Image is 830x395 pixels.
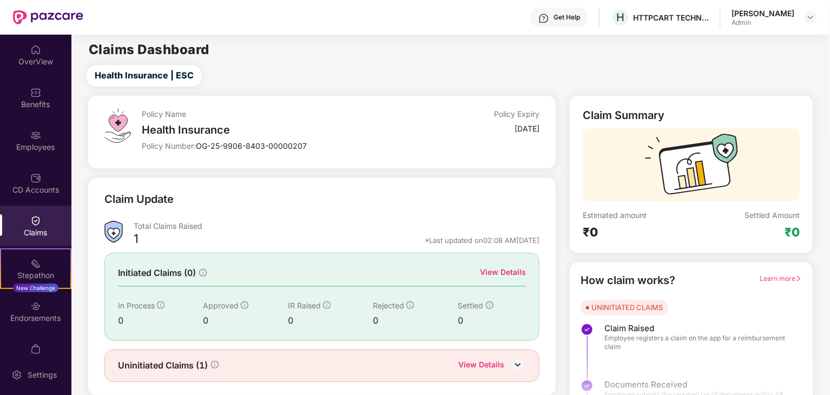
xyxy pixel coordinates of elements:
[795,275,802,282] span: right
[604,323,791,334] span: Claim Raised
[30,344,41,354] img: svg+xml;base64,PHN2ZyBpZD0iTXlfT3JkZXJzIiBkYXRhLW5hbWU9Ik15IE9yZGVycyIgeG1sbnM9Imh0dHA6Ly93d3cudz...
[458,314,526,327] div: 0
[142,123,407,136] div: Health Insurance
[104,191,174,208] div: Claim Update
[30,87,41,98] img: svg+xml;base64,PHN2ZyBpZD0iQmVuZWZpdHMiIHhtbG5zPSJodHRwOi8vd3d3LnczLm9yZy8yMDAwL3N2ZyIgd2lkdGg9Ij...
[142,109,407,119] div: Policy Name
[633,12,709,23] div: HTTPCART TECHNOLOGIES PRIVATE LIMITED
[406,301,414,309] span: info-circle
[30,301,41,312] img: svg+xml;base64,PHN2ZyBpZD0iRW5kb3JzZW1lbnRzIiB4bWxucz0iaHR0cDovL3d3dy53My5vcmcvMjAwMC9zdmciIHdpZH...
[24,370,60,380] div: Settings
[288,301,321,310] span: IR Raised
[30,44,41,55] img: svg+xml;base64,PHN2ZyBpZD0iSG9tZSIgeG1sbnM9Imh0dHA6Ly93d3cudzMub3JnLzIwMDAvc3ZnIiB3aWR0aD0iMjAiIG...
[323,301,331,309] span: info-circle
[211,361,219,368] span: info-circle
[581,272,675,289] div: How claim works?
[89,43,209,56] h2: Claims Dashboard
[458,359,504,373] div: View Details
[134,221,540,231] div: Total Claims Raised
[494,109,539,119] div: Policy Expiry
[583,210,691,220] div: Estimated amount
[203,301,239,310] span: Approved
[745,210,800,220] div: Settled Amount
[196,141,307,150] span: OG-25-9906-8403-00000207
[732,18,794,27] div: Admin
[288,314,373,327] div: 0
[373,314,458,327] div: 0
[373,301,404,310] span: Rejected
[486,301,493,309] span: info-circle
[425,235,539,245] div: *Last updated on 02:08 AM[DATE]
[104,109,131,143] img: svg+xml;base64,PHN2ZyB4bWxucz0iaHR0cDovL3d3dy53My5vcmcvMjAwMC9zdmciIHdpZHRoPSI0OS4zMiIgaGVpZ2h0PS...
[95,69,194,82] span: Health Insurance | ESC
[13,284,58,292] div: New Challenge
[203,314,288,327] div: 0
[480,266,526,278] div: View Details
[583,109,664,122] div: Claim Summary
[458,301,484,310] span: Settled
[583,225,691,240] div: ₹0
[806,13,815,22] img: svg+xml;base64,PHN2ZyBpZD0iRHJvcGRvd24tMzJ4MzIiIHhtbG5zPSJodHRwOi8vd3d3LnczLm9yZy8yMDAwL3N2ZyIgd2...
[30,258,41,269] img: svg+xml;base64,PHN2ZyB4bWxucz0iaHR0cDovL3d3dy53My5vcmcvMjAwMC9zdmciIHdpZHRoPSIyMSIgaGVpZ2h0PSIyMC...
[11,370,22,380] img: svg+xml;base64,PHN2ZyBpZD0iU2V0dGluZy0yMHgyMCIgeG1sbnM9Imh0dHA6Ly93d3cudzMub3JnLzIwMDAvc3ZnIiB3aW...
[134,231,139,249] div: 1
[581,323,594,336] img: svg+xml;base64,PHN2ZyBpZD0iU3RlcC1Eb25lLTMyeDMyIiB4bWxucz0iaHR0cDovL3d3dy53My5vcmcvMjAwMC9zdmciIH...
[510,357,526,373] img: DownIcon
[87,65,202,87] button: Health Insurance | ESC
[30,215,41,226] img: svg+xml;base64,PHN2ZyBpZD0iQ2xhaW0iIHhtbG5zPSJodHRwOi8vd3d3LnczLm9yZy8yMDAwL3N2ZyIgd2lkdGg9IjIwIi...
[785,225,800,240] div: ₹0
[732,8,794,18] div: [PERSON_NAME]
[30,130,41,141] img: svg+xml;base64,PHN2ZyBpZD0iRW1wbG95ZWVzIiB4bWxucz0iaHR0cDovL3d3dy53My5vcmcvMjAwMC9zdmciIHdpZHRoPS...
[104,221,123,243] img: ClaimsSummaryIcon
[616,11,624,24] span: H
[157,301,164,309] span: info-circle
[604,334,791,351] span: Employee registers a claim on the app for a reimbursement claim
[538,13,549,24] img: svg+xml;base64,PHN2ZyBpZD0iSGVscC0zMngzMiIgeG1sbnM9Imh0dHA6Ly93d3cudzMub3JnLzIwMDAvc3ZnIiB3aWR0aD...
[118,301,155,310] span: In Process
[515,123,539,134] div: [DATE]
[142,141,407,151] div: Policy Number:
[760,274,802,282] span: Learn more
[554,13,580,22] div: Get Help
[241,301,248,309] span: info-circle
[199,269,207,276] span: info-circle
[645,134,738,201] img: svg+xml;base64,PHN2ZyB3aWR0aD0iMTcyIiBoZWlnaHQ9IjExMyIgdmlld0JveD0iMCAwIDE3MiAxMTMiIGZpbGw9Im5vbm...
[30,173,41,183] img: svg+xml;base64,PHN2ZyBpZD0iQ0RfQWNjb3VudHMiIGRhdGEtbmFtZT0iQ0QgQWNjb3VudHMiIHhtbG5zPSJodHRwOi8vd3...
[118,314,203,327] div: 0
[118,359,208,372] span: Uninitiated Claims (1)
[118,266,196,280] span: Initiated Claims (0)
[591,302,663,313] div: UNINITIATED CLAIMS
[13,10,83,24] img: New Pazcare Logo
[1,270,70,281] div: Stepathon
